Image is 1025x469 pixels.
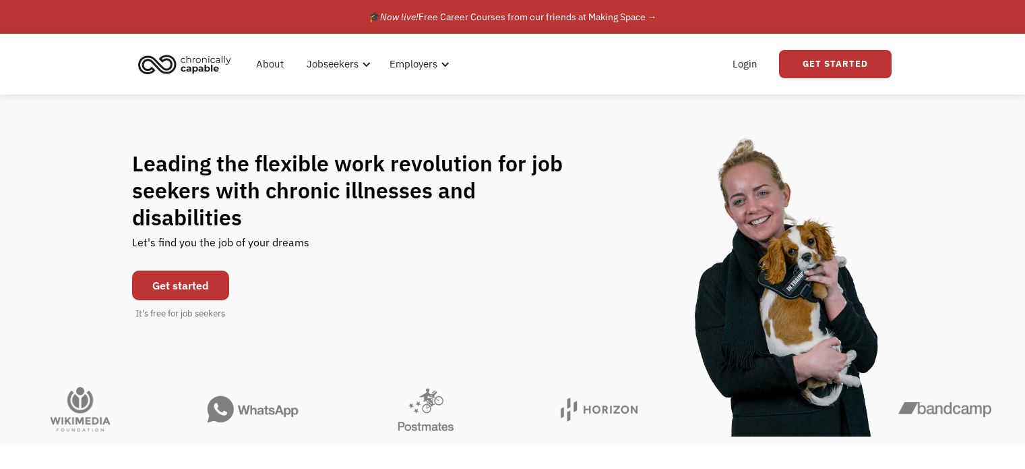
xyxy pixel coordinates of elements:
div: Employers [381,43,454,86]
em: Now live! [380,11,418,23]
a: Get started [132,271,229,300]
a: home [134,49,241,79]
div: 🎓 Free Career Courses from our friends at Making Space → [369,9,657,25]
img: Chronically Capable logo [134,49,235,79]
h1: Leading the flexible work revolution for job seekers with chronic illnesses and disabilities [132,150,589,231]
a: Login [724,43,766,86]
div: Employers [390,56,437,72]
div: It's free for job seekers [135,307,225,321]
div: Jobseekers [307,56,359,72]
a: About [248,43,292,86]
a: Get Started [779,50,892,78]
div: Jobseekers [299,43,375,86]
div: Let's find you the job of your dreams [132,231,309,264]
